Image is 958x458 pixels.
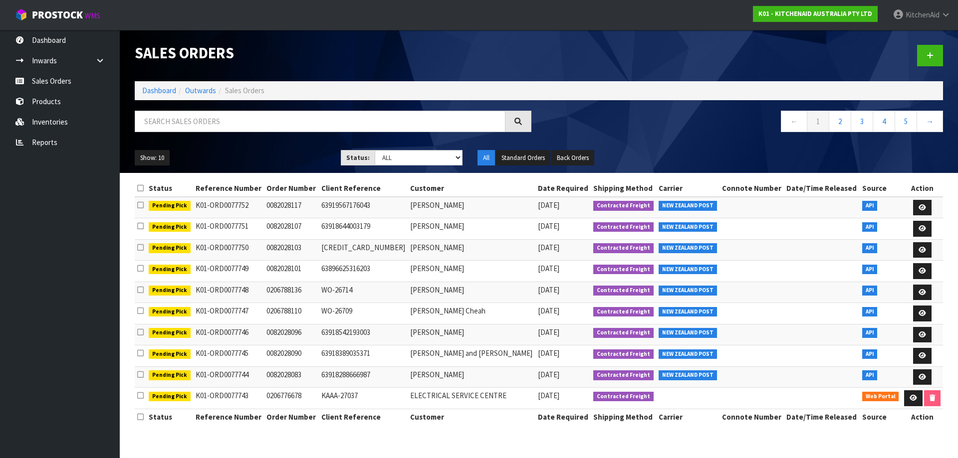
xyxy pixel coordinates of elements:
span: KitchenAid [906,10,940,19]
td: 0206788136 [264,282,318,303]
span: API [862,286,878,296]
span: Pending Pick [149,286,191,296]
th: Date Required [535,180,591,196]
span: API [862,201,878,211]
button: All [478,150,495,166]
td: [PERSON_NAME] [408,261,535,282]
span: Pending Pick [149,392,191,402]
td: 63918389035371 [319,345,408,367]
span: Contracted Freight [593,307,654,317]
td: 0206776678 [264,388,318,409]
td: 0082028103 [264,239,318,261]
th: Shipping Method [591,180,656,196]
span: Pending Pick [149,370,191,380]
span: Contracted Freight [593,328,654,338]
span: Contracted Freight [593,286,654,296]
span: [DATE] [538,221,559,231]
td: K01-ORD0077751 [193,218,264,240]
td: [PERSON_NAME] [408,239,535,261]
a: 1 [807,111,829,132]
span: Sales Orders [225,86,264,95]
span: NEW ZEALAND POST [659,349,717,359]
span: API [862,328,878,338]
td: WO-26714 [319,282,408,303]
span: Pending Pick [149,328,191,338]
span: NEW ZEALAND POST [659,286,717,296]
span: API [862,243,878,253]
th: Reference Number [193,180,264,196]
span: NEW ZEALAND POST [659,222,717,232]
span: API [862,222,878,232]
th: Action [902,409,943,425]
td: [CREDIT_CARD_NUMBER] [319,239,408,261]
span: Pending Pick [149,243,191,253]
th: Date/Time Released [784,180,859,196]
td: [PERSON_NAME] Cheah [408,303,535,324]
span: NEW ZEALAND POST [659,243,717,253]
td: K01-ORD0077752 [193,197,264,218]
span: [DATE] [538,285,559,295]
span: Pending Pick [149,222,191,232]
th: Date/Time Released [784,409,859,425]
td: [PERSON_NAME] [408,197,535,218]
th: Client Reference [319,409,408,425]
th: Status [146,180,193,196]
span: Contracted Freight [593,201,654,211]
strong: Status: [346,153,370,162]
span: Contracted Freight [593,243,654,253]
span: API [862,265,878,275]
td: [PERSON_NAME] and [PERSON_NAME] [408,345,535,367]
th: Source [860,180,902,196]
th: Connote Number [719,180,784,196]
td: 63918288666987 [319,366,408,388]
a: 5 [895,111,917,132]
td: K01-ORD0077749 [193,261,264,282]
span: [DATE] [538,243,559,252]
span: NEW ZEALAND POST [659,370,717,380]
a: 3 [851,111,873,132]
span: [DATE] [538,200,559,210]
a: Dashboard [142,86,176,95]
th: Connote Number [719,409,784,425]
span: Pending Pick [149,349,191,359]
td: K01-ORD0077746 [193,324,264,345]
span: NEW ZEALAND POST [659,328,717,338]
span: Contracted Freight [593,370,654,380]
span: Pending Pick [149,307,191,317]
th: Reference Number [193,409,264,425]
td: 0082028090 [264,345,318,367]
span: [DATE] [538,391,559,400]
span: Web Portal [862,392,899,402]
span: API [862,349,878,359]
span: Pending Pick [149,201,191,211]
th: Order Number [264,409,318,425]
button: Show: 10 [135,150,170,166]
a: 4 [873,111,895,132]
input: Search sales orders [135,111,505,132]
td: 0082028117 [264,197,318,218]
th: Client Reference [319,180,408,196]
td: 63918644003179 [319,218,408,240]
td: 0082028101 [264,261,318,282]
span: API [862,307,878,317]
th: Date Required [535,409,591,425]
span: NEW ZEALAND POST [659,201,717,211]
td: K01-ORD0077744 [193,366,264,388]
td: 63896625316203 [319,261,408,282]
nav: Page navigation [546,111,943,135]
a: → [917,111,943,132]
td: [PERSON_NAME] [408,324,535,345]
td: 0206788110 [264,303,318,324]
td: [PERSON_NAME] [408,282,535,303]
span: NEW ZEALAND POST [659,307,717,317]
span: [DATE] [538,264,559,273]
td: K01-ORD0077743 [193,388,264,409]
td: 0082028107 [264,218,318,240]
td: K01-ORD0077745 [193,345,264,367]
button: Back Orders [551,150,594,166]
td: K01-ORD0077747 [193,303,264,324]
th: Order Number [264,180,318,196]
button: Standard Orders [496,150,550,166]
img: cube-alt.png [15,8,27,21]
span: [DATE] [538,348,559,358]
